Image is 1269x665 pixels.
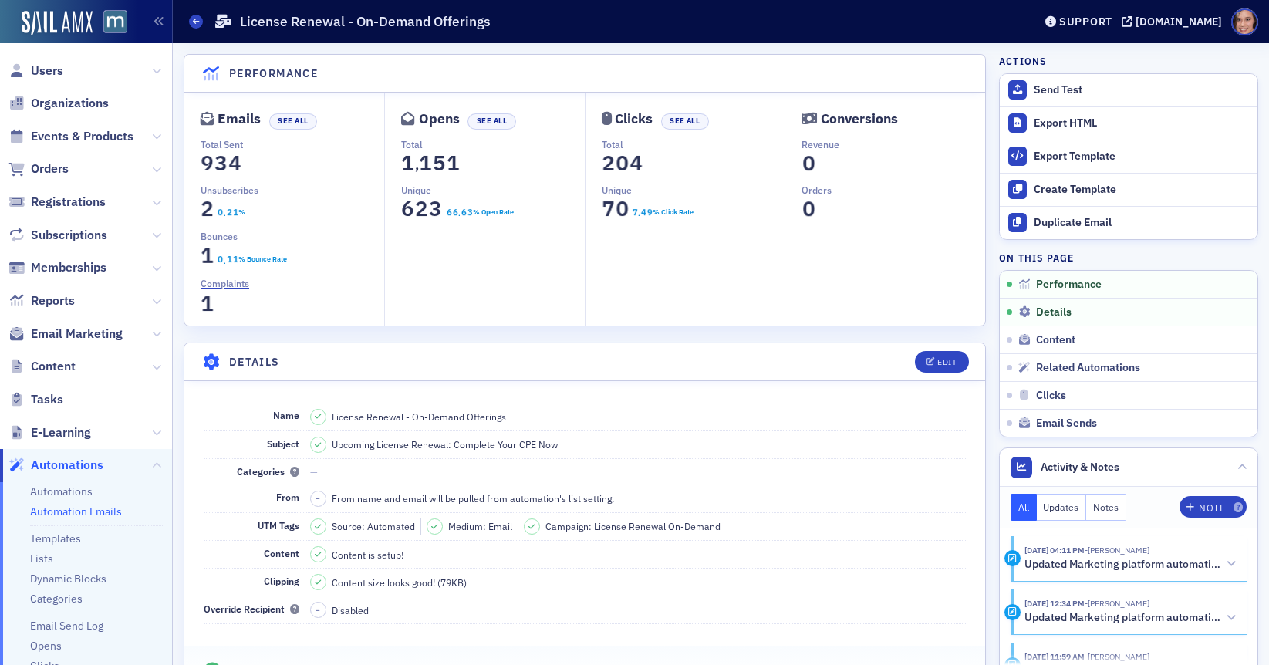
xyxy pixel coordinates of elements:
[401,183,584,197] p: Unique
[103,10,127,34] img: SailAMX
[937,358,957,366] div: Edit
[626,150,646,177] span: 4
[201,247,214,265] section: 1
[1059,15,1112,29] div: Support
[238,254,287,265] div: % Bounce Rate
[237,465,299,478] span: Categories
[8,358,76,375] a: Content
[31,194,106,211] span: Registrations
[218,254,238,265] section: 0.11
[1036,389,1066,403] span: Clicks
[8,194,106,211] a: Registrations
[8,259,106,276] a: Memberships
[1004,550,1021,566] div: Activity
[401,137,584,151] p: Total
[238,207,245,218] div: %
[460,205,467,219] span: 6
[332,410,506,424] span: License Renewal - On-Demand Offerings
[224,208,226,219] span: .
[640,205,647,219] span: 4
[8,128,133,145] a: Events & Products
[276,491,299,503] span: From
[30,619,103,633] a: Email Send Log
[458,208,461,219] span: .
[415,154,419,175] span: ,
[224,150,245,177] span: 4
[1004,604,1021,620] div: Activity
[30,572,106,586] a: Dynamic Blocks
[218,207,238,218] section: 0.21
[8,326,123,343] a: Email Marketing
[332,548,403,562] span: Content is setup!
[1034,116,1250,130] div: Export HTML
[310,465,318,478] span: —
[1085,598,1149,609] span: Katie Foo
[999,54,1047,68] h4: Actions
[201,183,384,197] p: Unsubscribes
[1024,545,1085,555] time: 10/28/2024 04:11 PM
[612,150,633,177] span: 0
[197,290,218,317] span: 1
[201,200,214,218] section: 2
[802,137,984,151] p: Revenue
[332,603,369,617] span: Disabled
[30,532,81,545] a: Templates
[1000,106,1257,140] a: Export HTML
[1000,206,1257,239] a: Duplicate Email
[451,205,459,219] span: 6
[229,354,280,370] h4: Details
[31,259,106,276] span: Memberships
[416,150,437,177] span: 1
[1231,8,1258,35] span: Profile
[1024,558,1220,572] h5: Updated Marketing platform automation email: License Renewal - On-Demand Offerings
[398,150,419,177] span: 1
[267,437,299,450] span: Subject
[8,227,107,244] a: Subscriptions
[201,137,384,151] p: Total Sent
[216,252,224,266] span: 0
[231,252,238,266] span: 1
[1036,305,1072,319] span: Details
[445,205,453,219] span: 6
[316,493,320,504] span: –
[444,150,464,177] span: 1
[467,113,515,130] button: See All
[1036,333,1075,347] span: Content
[401,200,443,218] section: 623
[1024,610,1236,626] button: Updated Marketing platform automation email: License Renewal - On-Demand Offerings
[211,150,231,177] span: 3
[1086,494,1126,521] button: Notes
[231,205,238,219] span: 1
[1041,459,1119,475] span: Activity & Notes
[332,519,415,533] span: Source: Automated
[229,66,318,82] h4: Performance
[224,252,232,266] span: 1
[1024,556,1236,572] button: Updated Marketing platform automation email: License Renewal - On-Demand Offerings
[93,10,127,36] a: View Homepage
[8,160,69,177] a: Orders
[631,205,639,219] span: 7
[545,519,721,533] span: Campaign: License Renewal On-Demand
[273,409,299,421] span: Name
[31,95,109,112] span: Organizations
[821,115,898,123] div: Conversions
[1180,496,1247,518] button: Note
[1000,74,1257,106] button: Send Test
[1000,173,1257,206] a: Create Template
[473,207,514,218] div: % Open Rate
[332,491,614,505] span: From name and email will be pulled from automation's list setting.
[798,150,818,177] span: 0
[218,115,261,123] div: Emails
[30,639,62,653] a: Opens
[31,391,63,408] span: Tasks
[216,205,224,219] span: 0
[466,205,474,219] span: 3
[653,207,694,218] div: % Click Rate
[598,195,619,222] span: 7
[224,205,232,219] span: 2
[197,242,218,269] span: 1
[1199,504,1225,512] div: Note
[1000,140,1257,173] a: Export Template
[419,115,460,123] div: Opens
[1034,216,1250,230] div: Duplicate Email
